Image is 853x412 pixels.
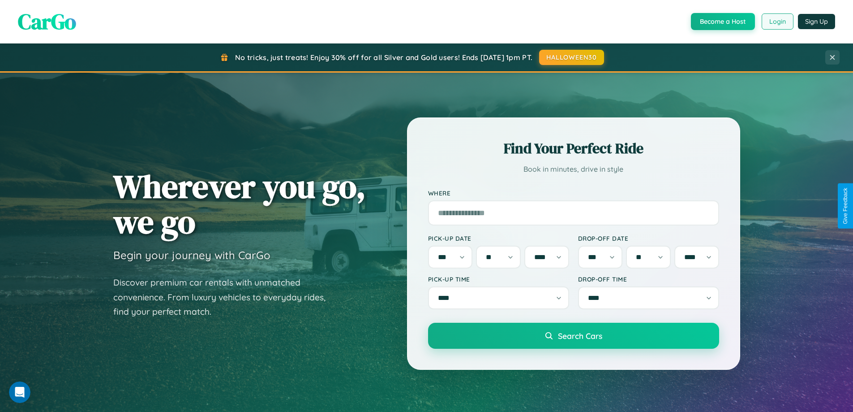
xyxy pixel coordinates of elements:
[539,50,604,65] button: HALLOWEEN30
[762,13,793,30] button: Login
[18,7,76,36] span: CarGo
[691,13,755,30] button: Become a Host
[842,188,849,224] div: Give Feedback
[428,163,719,176] p: Book in minutes, drive in style
[113,169,366,239] h1: Wherever you go, we go
[558,331,602,341] span: Search Cars
[428,275,569,283] label: Pick-up Time
[428,323,719,349] button: Search Cars
[578,234,719,242] label: Drop-off Date
[9,382,30,403] iframe: Intercom live chat
[578,275,719,283] label: Drop-off Time
[235,53,532,62] span: No tricks, just treats! Enjoy 30% off for all Silver and Gold users! Ends [DATE] 1pm PT.
[428,234,569,242] label: Pick-up Date
[113,275,337,319] p: Discover premium car rentals with unmatched convenience. From luxury vehicles to everyday rides, ...
[428,189,719,197] label: Where
[798,14,835,29] button: Sign Up
[428,139,719,158] h2: Find Your Perfect Ride
[113,248,270,262] h3: Begin your journey with CarGo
